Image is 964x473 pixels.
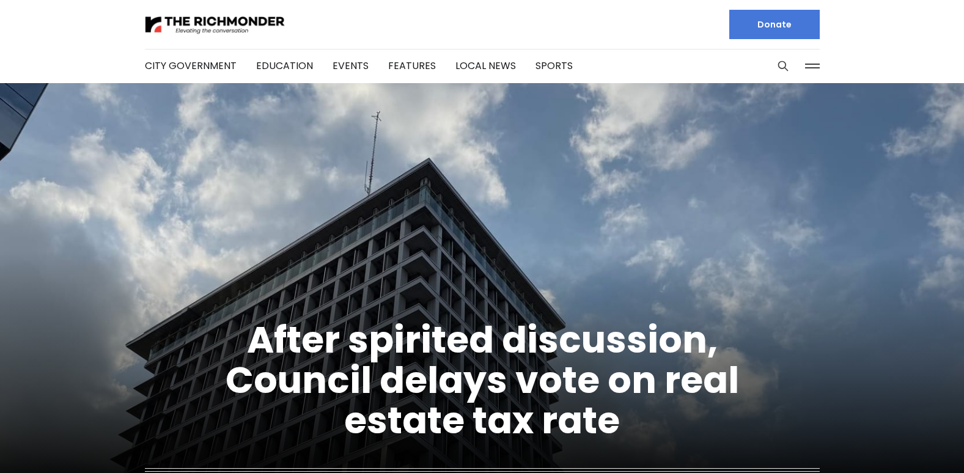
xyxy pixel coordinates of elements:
a: City Government [145,59,237,73]
a: Donate [729,10,820,39]
a: After spirited discussion, Council delays vote on real estate tax rate [226,314,739,446]
a: Education [256,59,313,73]
button: Search this site [774,57,792,75]
a: Features [388,59,436,73]
iframe: portal-trigger [861,413,964,473]
img: The Richmonder [145,14,285,35]
a: Sports [535,59,573,73]
a: Local News [455,59,516,73]
a: Events [333,59,369,73]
